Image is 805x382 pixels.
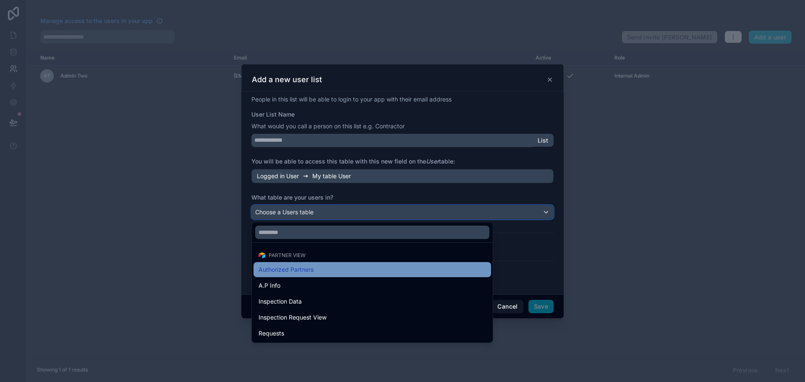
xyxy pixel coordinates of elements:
[269,252,306,259] span: Partner View
[259,252,265,259] img: Airtable Logo
[259,328,284,338] span: Requests
[259,312,327,322] span: Inspection Request View
[259,281,280,291] span: A.P Info
[259,265,314,275] span: Authorized Partners
[259,296,302,307] span: Inspection Data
